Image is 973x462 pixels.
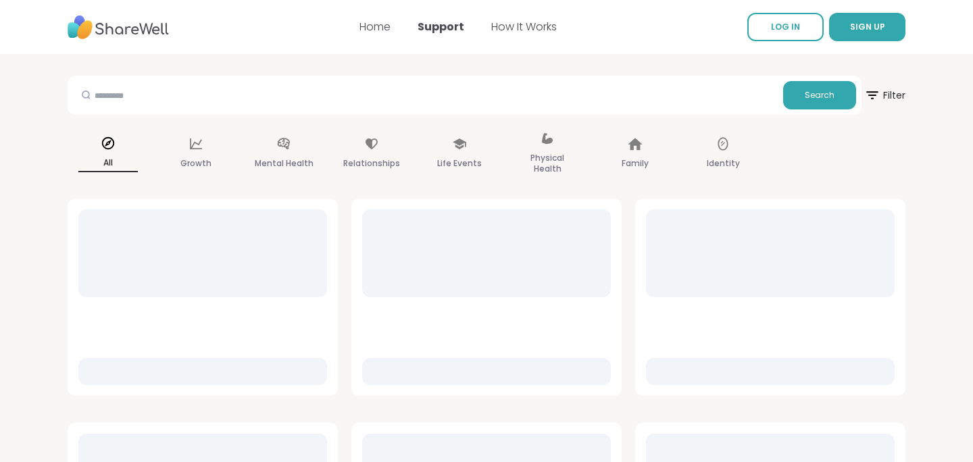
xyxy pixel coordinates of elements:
[437,155,482,172] p: Life Events
[180,155,211,172] p: Growth
[78,155,138,172] p: All
[747,13,824,41] a: LOG IN
[805,89,834,101] span: Search
[707,155,740,172] p: Identity
[418,19,464,34] a: Support
[255,155,314,172] p: Mental Health
[829,13,905,41] button: SIGN UP
[518,150,577,177] p: Physical Health
[864,76,905,115] button: Filter
[359,19,391,34] a: Home
[343,155,400,172] p: Relationships
[864,79,905,111] span: Filter
[783,81,856,109] button: Search
[771,21,800,32] span: LOG IN
[491,19,557,34] a: How It Works
[68,9,169,46] img: ShareWell Nav Logo
[622,155,649,172] p: Family
[850,21,885,32] span: SIGN UP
